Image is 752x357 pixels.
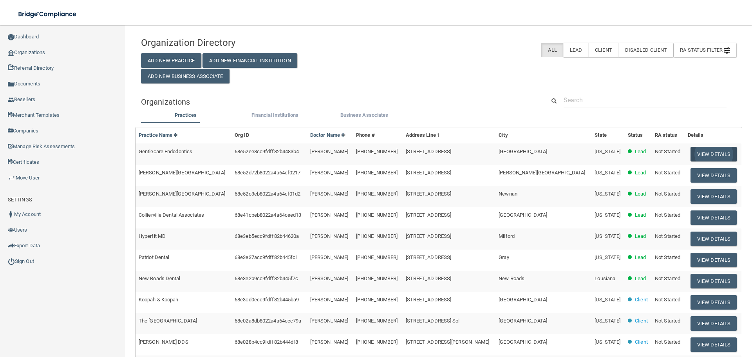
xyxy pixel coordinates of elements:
span: Lousiana [595,275,615,281]
button: View Details [691,232,737,246]
span: 68e41cbeb8022a4a64ceed13 [235,212,301,218]
button: View Details [691,168,737,183]
span: [GEOGRAPHIC_DATA] [499,149,547,154]
span: 68e3e2b9cc9fdff82b445f7c [235,275,298,281]
button: View Details [691,337,737,352]
span: [PHONE_NUMBER] [356,254,398,260]
img: icon-filter@2x.21656d0b.png [724,47,730,54]
button: Add New Financial Institution [202,53,297,68]
a: Practice Name [139,132,178,138]
span: New Roads Dental [139,275,181,281]
label: Disabled Client [618,43,674,57]
span: [US_STATE] [595,297,620,303]
span: [US_STATE] [595,212,620,218]
button: View Details [691,210,737,225]
img: bridge_compliance_login_screen.278c3ca4.svg [12,6,84,22]
th: Org ID [231,127,307,143]
label: All [541,43,563,57]
span: Not Started [655,318,680,324]
span: Not Started [655,212,680,218]
p: Client [635,337,648,347]
span: Newnan [499,191,517,197]
span: [STREET_ADDRESS] [406,254,452,260]
th: Status [625,127,652,143]
span: [PHONE_NUMBER] [356,212,398,218]
span: [PERSON_NAME] [310,339,348,345]
li: Practices [141,111,230,122]
span: 68e02a8db8022a4a64cec79a [235,318,301,324]
span: [PHONE_NUMBER] [356,233,398,239]
span: [GEOGRAPHIC_DATA] [499,212,547,218]
span: [PHONE_NUMBER] [356,170,398,176]
span: Not Started [655,275,680,281]
span: [US_STATE] [595,233,620,239]
span: [PHONE_NUMBER] [356,191,398,197]
span: [US_STATE] [595,191,620,197]
p: Lead [635,168,646,178]
span: 68e52d72b8022a4a64cf0217 [235,170,300,176]
span: 68e3cd0ecc9fdff82b445ba9 [235,297,299,303]
img: icon-users.e205127d.png [8,227,14,233]
span: [STREET_ADDRESS] [406,149,452,154]
p: Client [635,316,648,326]
span: [PERSON_NAME] [310,275,348,281]
p: Client [635,295,648,304]
button: Add New Practice [141,53,201,68]
span: [US_STATE] [595,339,620,345]
label: Business Associates [324,111,405,120]
span: [STREET_ADDRESS] [406,297,452,303]
button: View Details [691,189,737,204]
span: [PERSON_NAME] [310,212,348,218]
span: 68e3eb5ecc9fdff82b44620a [235,233,299,239]
span: [PERSON_NAME] DDS [139,339,188,345]
span: Not Started [655,339,680,345]
span: [STREET_ADDRESS] Sol [406,318,460,324]
label: SETTINGS [8,195,32,205]
span: [PERSON_NAME] [310,297,348,303]
span: Hyperfit MD [139,233,166,239]
label: Lead [563,43,588,57]
span: Not Started [655,149,680,154]
input: Search [564,93,727,107]
img: icon-documents.8dae5593.png [8,81,14,87]
a: Doctor Name [310,132,345,138]
th: City [495,127,591,143]
span: [STREET_ADDRESS] [406,212,452,218]
span: [PERSON_NAME][GEOGRAPHIC_DATA] [499,170,585,176]
span: [PERSON_NAME] [310,170,348,176]
span: [GEOGRAPHIC_DATA] [499,297,547,303]
span: [STREET_ADDRESS] [406,233,452,239]
span: [PERSON_NAME] [310,318,348,324]
p: Lead [635,147,646,156]
span: 68e028b4cc9fdff82b444df8 [235,339,298,345]
span: The [GEOGRAPHIC_DATA] [139,318,197,324]
span: [PHONE_NUMBER] [356,318,398,324]
span: Koopah & Koopah [139,297,179,303]
p: Lead [635,274,646,283]
span: New Roads [499,275,524,281]
span: [US_STATE] [595,254,620,260]
span: Business Associates [340,112,389,118]
li: Financial Institutions [230,111,320,122]
span: Practices [175,112,197,118]
span: [PERSON_NAME] [310,254,348,260]
span: Patriot Dental [139,254,169,260]
span: [GEOGRAPHIC_DATA] [499,339,547,345]
span: [PHONE_NUMBER] [356,297,398,303]
p: Lead [635,253,646,262]
th: Details [685,127,742,143]
span: Not Started [655,254,680,260]
span: [US_STATE] [595,170,620,176]
span: Not Started [655,170,680,176]
button: Add New Business Associate [141,69,230,83]
span: [STREET_ADDRESS] [406,170,452,176]
img: ic_reseller.de258add.png [8,97,14,103]
span: [PHONE_NUMBER] [356,149,398,154]
span: [PERSON_NAME] [310,233,348,239]
img: ic_user_dark.df1a06c3.png [8,211,14,217]
span: [US_STATE] [595,149,620,154]
span: Milford [499,233,515,239]
span: 68e3e37acc9fdff82b445fc1 [235,254,298,260]
span: [US_STATE] [595,318,620,324]
span: [STREET_ADDRESS] [406,275,452,281]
